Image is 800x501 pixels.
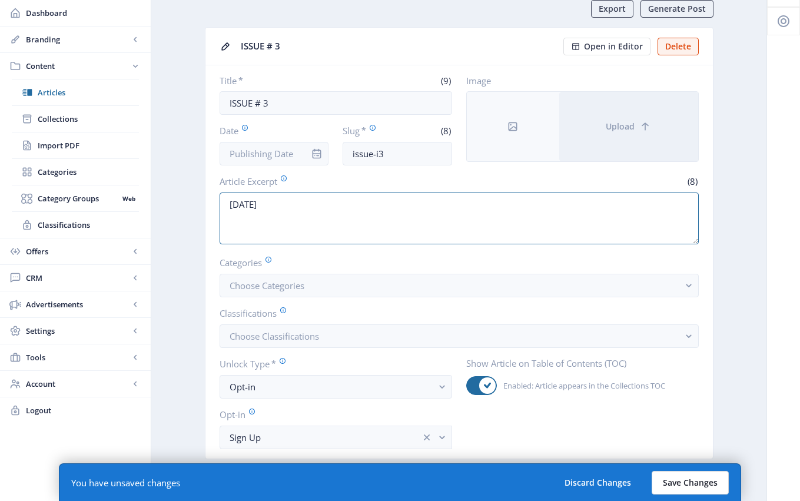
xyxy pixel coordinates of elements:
[220,307,689,320] label: Classifications
[12,159,139,185] a: Categories
[12,185,139,211] a: Category GroupsWeb
[553,471,642,495] button: Discard Changes
[421,432,433,443] nb-icon: clear
[241,37,556,55] div: ISSUE # 3
[343,142,452,165] input: this-is-how-a-slug-looks-like
[12,106,139,132] a: Collections
[599,4,626,14] span: Export
[220,256,689,269] label: Categories
[12,79,139,105] a: Articles
[648,4,706,14] span: Generate Post
[220,274,699,297] button: Choose Categories
[220,375,452,399] button: Opt-in
[563,38,650,55] button: Open in Editor
[220,124,320,137] label: Date
[38,219,139,231] span: Classifications
[230,430,421,444] div: Sign Up
[230,380,433,394] div: Opt-in
[230,330,319,342] span: Choose Classifications
[38,193,118,204] span: Category Groups
[38,140,139,151] span: Import PDF
[439,75,452,87] span: (9)
[26,351,130,363] span: Tools
[559,92,698,161] button: Upload
[38,166,139,178] span: Categories
[220,324,699,348] button: Choose Classifications
[26,378,130,390] span: Account
[652,471,729,495] button: Save Changes
[26,34,130,45] span: Branding
[220,142,329,165] input: Publishing Date
[38,87,139,98] span: Articles
[220,91,452,115] input: Type Article Title ...
[38,113,139,125] span: Collections
[26,60,130,72] span: Content
[606,122,635,131] span: Upload
[220,175,454,188] label: Article Excerpt
[584,42,643,51] span: Open in Editor
[118,193,139,204] nb-badge: Web
[686,175,699,187] span: (8)
[26,298,130,310] span: Advertisements
[230,280,304,291] span: Choose Categories
[26,325,130,337] span: Settings
[12,132,139,158] a: Import PDF
[220,408,443,421] label: Opt-in
[466,75,689,87] label: Image
[439,125,452,137] span: (8)
[311,148,323,160] nb-icon: info
[220,75,331,87] label: Title
[26,7,141,19] span: Dashboard
[12,212,139,238] a: Classifications
[658,38,699,55] button: Delete
[343,124,393,137] label: Slug
[220,357,443,370] label: Unlock Type
[497,379,665,393] span: Enabled: Article appears in the Collections TOC
[466,357,689,369] label: Show Article on Table of Contents (TOC)
[71,477,180,489] div: You have unsaved changes
[26,245,130,257] span: Offers
[26,404,141,416] span: Logout
[26,272,130,284] span: CRM
[220,426,452,449] button: Sign Upclear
